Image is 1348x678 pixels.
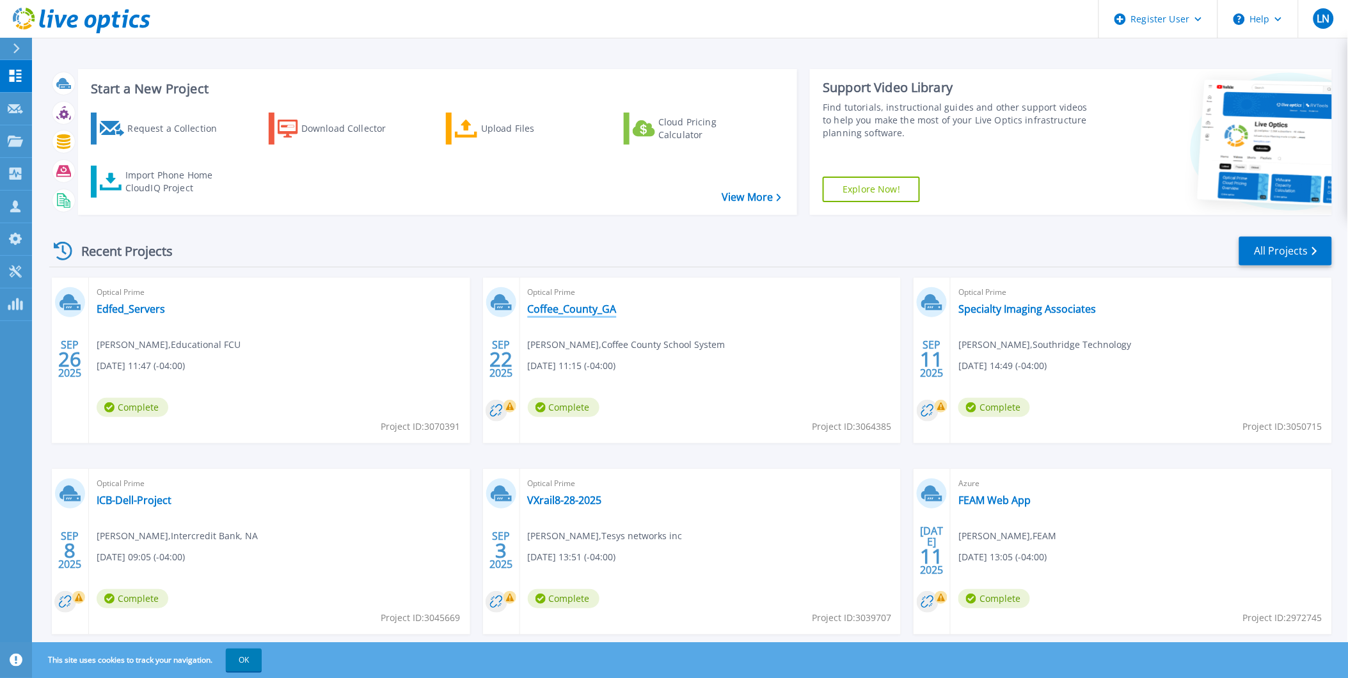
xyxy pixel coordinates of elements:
div: Upload Files [481,116,583,141]
span: Azure [958,477,1324,491]
a: VXrail8-28-2025 [528,494,602,507]
div: Support Video Library [823,79,1090,96]
span: [DATE] 11:15 (-04:00) [528,359,616,373]
a: Coffee_County_GA [528,303,617,315]
div: SEP 2025 [920,336,944,382]
span: [PERSON_NAME] , Tesys networks inc [528,529,683,543]
button: OK [226,649,262,672]
div: SEP 2025 [489,527,513,574]
a: Upload Files [446,113,589,145]
a: FEAM Web App [958,494,1031,507]
a: Explore Now! [823,177,920,202]
span: Complete [528,398,599,417]
span: [DATE] 14:49 (-04:00) [958,359,1047,373]
div: Request a Collection [127,116,230,141]
span: Complete [97,589,168,608]
span: [PERSON_NAME] , Intercredit Bank, NA [97,529,258,543]
span: Optical Prime [97,285,463,299]
span: Project ID: 3039707 [812,611,891,625]
div: Find tutorials, instructional guides and other support videos to help you make the most of your L... [823,101,1090,139]
a: Cloud Pricing Calculator [624,113,766,145]
span: Project ID: 3045669 [381,611,461,625]
span: [PERSON_NAME] , Southridge Technology [958,338,1131,352]
span: Project ID: 3070391 [381,420,461,434]
div: [DATE] 2025 [920,527,944,574]
span: 26 [58,354,81,365]
a: Specialty Imaging Associates [958,303,1096,315]
div: Import Phone Home CloudIQ Project [125,169,225,194]
span: Optical Prime [97,477,463,491]
span: [DATE] 13:05 (-04:00) [958,550,1047,564]
div: SEP 2025 [58,336,82,382]
span: LN [1317,13,1329,24]
a: Download Collector [269,113,411,145]
span: [DATE] 11:47 (-04:00) [97,359,185,373]
span: Optical Prime [528,285,894,299]
span: 3 [495,545,507,556]
span: 11 [921,354,944,365]
span: Optical Prime [528,477,894,491]
span: [PERSON_NAME] , Educational FCU [97,338,241,352]
span: [DATE] 13:51 (-04:00) [528,550,616,564]
span: Complete [958,398,1030,417]
span: 11 [921,551,944,562]
h3: Start a New Project [91,82,781,96]
div: Cloud Pricing Calculator [658,116,761,141]
a: View More [722,191,781,203]
span: Optical Prime [958,285,1324,299]
span: Complete [528,589,599,608]
span: [DATE] 09:05 (-04:00) [97,550,185,564]
span: [PERSON_NAME] , FEAM [958,529,1056,543]
div: Recent Projects [49,235,190,267]
div: Download Collector [301,116,404,141]
a: ICB-Dell-Project [97,494,171,507]
span: [PERSON_NAME] , Coffee County School System [528,338,726,352]
span: Complete [958,589,1030,608]
a: Request a Collection [91,113,234,145]
a: All Projects [1239,237,1332,265]
span: 8 [64,545,75,556]
span: Complete [97,398,168,417]
div: SEP 2025 [58,527,82,574]
span: This site uses cookies to track your navigation. [35,649,262,672]
span: 22 [489,354,512,365]
span: Project ID: 2972745 [1243,611,1322,625]
span: Project ID: 3064385 [812,420,891,434]
a: Edfed_Servers [97,303,165,315]
div: SEP 2025 [489,336,513,382]
span: Project ID: 3050715 [1243,420,1322,434]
